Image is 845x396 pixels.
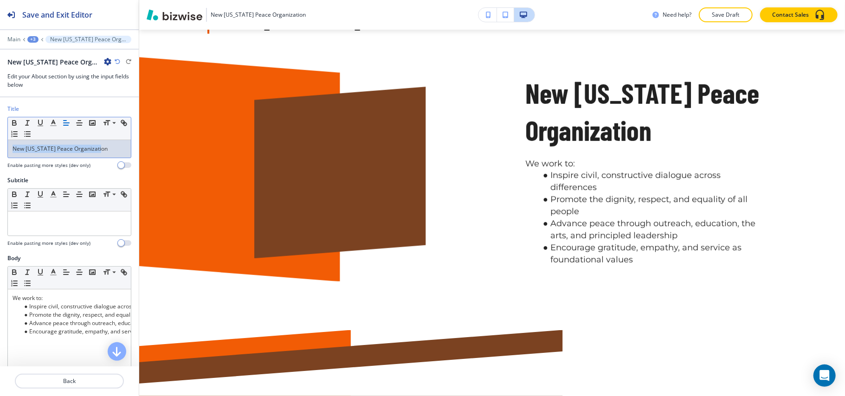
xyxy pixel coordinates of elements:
p: We work to: [526,158,763,170]
h4: Enable pasting more styles (dev only) [7,162,90,169]
h3: New [US_STATE] Peace Organization [211,11,306,19]
li: Promote the dignity, respect, and equality of all people [538,194,763,218]
button: Main [7,36,20,43]
p: Contact Sales [772,11,809,19]
li: Promote the dignity, respect, and equality of all people [21,311,126,319]
h2: New [US_STATE] Peace Organization [7,57,100,67]
img: Bizwise Logo [147,9,202,20]
li: Inspire civil, constructive dialogue across differences [538,170,763,194]
li: Advance peace through outreach, education, the arts, and principled leadership [21,319,126,327]
p: Back [16,377,123,385]
li: Encourage gratitude, empathy, and service as foundational values [538,242,763,266]
button: New [US_STATE] Peace Organization [45,36,131,43]
li: Encourage gratitude, empathy, and service as foundational values [21,327,126,336]
p: New [US_STATE] Peace Organization [50,36,127,43]
p: We work to: [13,294,126,302]
h2: Save and Exit Editor [22,9,92,20]
p: New [US_STATE] Peace Organization [13,145,126,153]
button: +3 [27,36,39,43]
h3: Edit your About section by using the input fields below [7,72,131,89]
h2: Title [7,105,19,113]
h2: Body [7,254,20,262]
p: New [US_STATE] Peace Organization [526,75,763,149]
button: Contact Sales [760,7,838,22]
div: Open Intercom Messenger [813,364,836,387]
h3: Need help? [663,11,691,19]
button: Back [15,374,124,389]
h4: Enable pasting more styles (dev only) [7,240,90,247]
button: Save Draft [699,7,753,22]
li: Inspire civil, constructive dialogue across differences [21,302,126,311]
button: New [US_STATE] Peace Organization [147,8,306,22]
h2: Subtitle [7,176,28,185]
p: Save Draft [711,11,741,19]
li: Advance peace through outreach, education, the arts, and principled leadership [538,218,763,242]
